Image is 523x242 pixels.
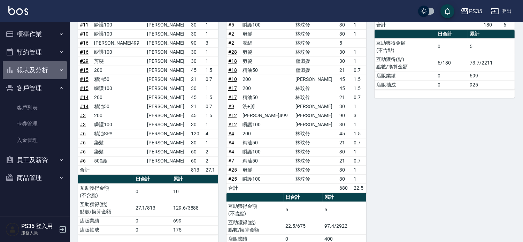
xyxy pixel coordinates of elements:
td: 精油50 [241,138,294,147]
a: #14 [80,94,89,100]
a: #6 [80,140,86,145]
td: [PERSON_NAME] [294,102,338,111]
td: 1 [204,47,218,56]
td: 互助獲得金額 (不含點) [375,38,436,55]
td: 潤絲 [241,38,294,47]
td: 林玟伶 [294,138,338,147]
td: 瞬護100 [241,147,294,156]
a: #10 [228,76,237,82]
td: 0 [134,225,171,234]
td: 27.1/813 [134,200,171,216]
td: 互助獲得金額 (不含點) [78,183,134,200]
th: 累計 [171,175,218,184]
td: 林玟伶 [294,93,338,102]
td: 盧淑媛 [294,66,338,75]
a: #25 [228,176,237,182]
td: 0 [134,216,171,225]
td: 97.4/2922 [323,218,366,234]
a: #5 [228,22,234,28]
h5: PS35 登入用 [21,223,57,230]
td: 22.5 [352,183,366,192]
button: 櫃檯作業 [3,25,67,43]
td: 925 [468,80,515,89]
td: 0.7 [352,93,366,102]
a: #3 [80,113,86,118]
td: 30 [338,120,352,129]
td: 21 [338,93,352,102]
td: 林玟伶 [294,165,338,174]
td: 21 [189,102,203,111]
td: 1.5 [352,75,366,84]
td: 60 [189,147,203,156]
a: #17 [228,85,237,91]
td: 1 [204,84,218,93]
td: 剪髮 [241,47,294,56]
td: 1 [352,120,366,129]
td: [PERSON_NAME]499 [241,111,294,120]
td: [PERSON_NAME] [294,120,338,129]
td: [PERSON_NAME] [145,20,189,29]
a: #15 [80,85,89,91]
th: 累計 [468,30,515,39]
td: 45 [189,66,203,75]
button: 客戶管理 [3,79,67,97]
td: 5 [284,202,323,218]
a: #12 [228,113,237,118]
td: 5 [323,202,366,218]
td: 45 [189,111,203,120]
td: 200 [92,111,145,120]
button: 預約管理 [3,43,67,61]
td: 2 [204,156,218,165]
button: 報表及分析 [3,61,67,79]
td: 瞬護100 [92,47,145,56]
td: 1 [352,165,366,174]
td: 精油SPA [92,129,145,138]
td: [PERSON_NAME] [145,66,189,75]
td: 林玟伶 [294,84,338,93]
td: 30 [338,165,352,174]
a: #4 [228,131,234,136]
td: [PERSON_NAME] [145,111,189,120]
a: #6 [80,149,86,154]
a: #15 [80,76,89,82]
a: #4 [228,140,234,145]
td: 2 [204,147,218,156]
a: 客戶列表 [3,100,67,116]
td: 互助獲得(點) 點數/換算金額 [375,55,436,71]
td: [PERSON_NAME] [145,102,189,111]
td: 200 [92,93,145,102]
th: 日合計 [436,30,468,39]
td: 21 [189,75,203,84]
td: 精油50 [241,156,294,165]
td: 1 [204,29,218,38]
td: [PERSON_NAME] [145,93,189,102]
button: 登出 [488,5,515,18]
td: 90 [189,38,203,47]
a: #18 [228,58,237,64]
td: 精油50 [92,102,145,111]
a: #2 [228,40,234,46]
td: 1 [352,47,366,56]
td: 林玟伶 [294,129,338,138]
td: [PERSON_NAME] [145,138,189,147]
td: 1 [204,56,218,66]
a: #6 [80,131,86,136]
td: 1 [352,174,366,183]
a: #10 [80,31,89,37]
td: 60 [189,156,203,165]
td: 0.7 [352,138,366,147]
td: 10 [171,183,218,200]
td: 0.7 [204,102,218,111]
td: 0 [134,183,171,200]
td: 813 [189,165,203,174]
button: 員工及薪資 [3,151,67,169]
td: 林玟伶 [294,47,338,56]
td: 0 [436,80,468,89]
a: #6 [80,158,86,164]
td: 瞬護100 [92,120,145,129]
td: 剪髮 [241,56,294,66]
td: 1.5 [352,84,366,93]
td: 互助獲得(點) 點數/換算金額 [226,218,284,234]
td: 林玟伶 [294,174,338,183]
td: 瞬護100 [92,20,145,29]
